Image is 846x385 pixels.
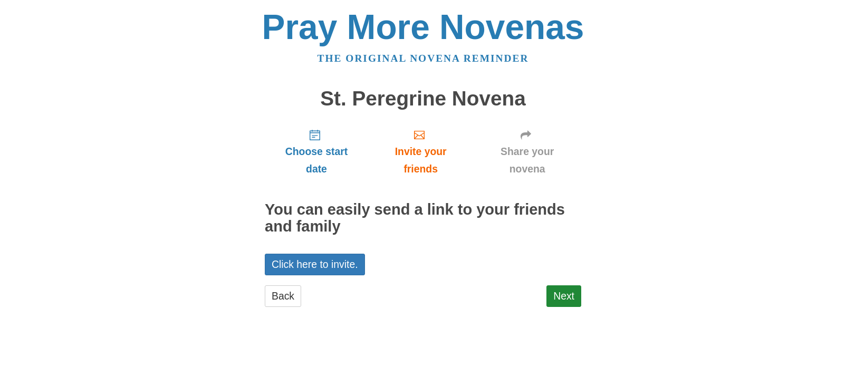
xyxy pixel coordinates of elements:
[484,143,571,178] span: Share your novena
[262,7,584,46] a: Pray More Novenas
[379,143,463,178] span: Invite your friends
[473,120,581,183] a: Share your novena
[265,120,368,183] a: Choose start date
[275,143,358,178] span: Choose start date
[265,254,365,275] a: Click here to invite.
[368,120,473,183] a: Invite your friends
[265,88,581,110] h1: St. Peregrine Novena
[265,285,301,307] a: Back
[546,285,581,307] a: Next
[265,201,581,235] h2: You can easily send a link to your friends and family
[318,53,529,64] a: The original novena reminder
